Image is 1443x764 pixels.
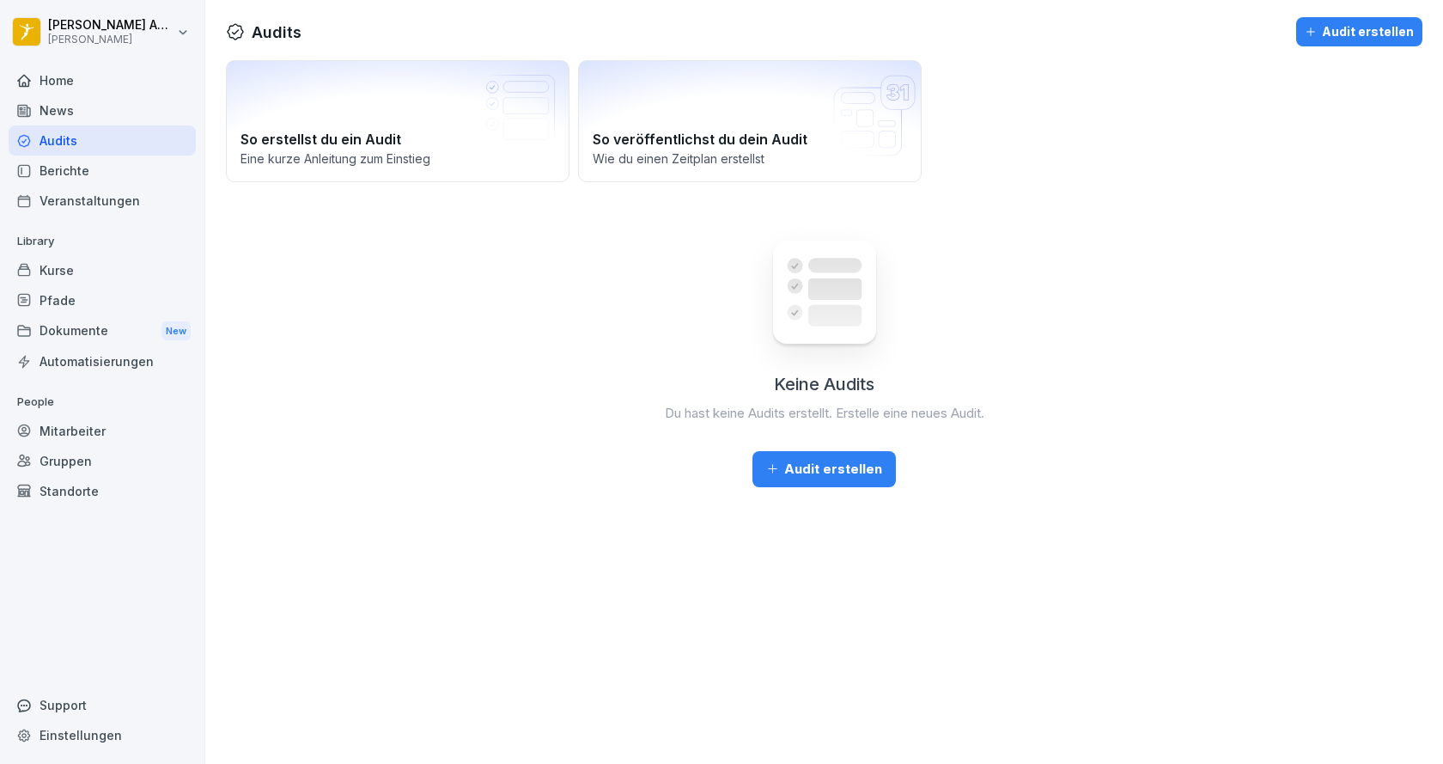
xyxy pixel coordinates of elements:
p: Wie du einen Zeitplan erstellst [593,150,907,168]
a: Mitarbeiter [9,416,196,446]
a: Kurse [9,255,196,285]
a: Einstellungen [9,720,196,750]
button: Audit erstellen [752,451,896,487]
a: Berichte [9,156,196,186]
h2: Keine Audits [774,371,874,397]
h1: Audits [252,21,301,44]
p: Du hast keine Audits erstellt. Erstelle eine neues Audit. [665,404,984,424]
a: Home [9,65,196,95]
a: Gruppen [9,446,196,476]
p: Library [9,228,196,255]
div: Dokumente [9,315,196,347]
p: [PERSON_NAME] [48,34,174,46]
a: Pfade [9,285,196,315]
p: People [9,388,196,416]
div: Audit erstellen [1305,22,1414,41]
a: DokumenteNew [9,315,196,347]
div: New [161,321,191,341]
a: Standorte [9,476,196,506]
a: So erstellst du ein AuditEine kurze Anleitung zum Einstieg [226,60,569,182]
a: Automatisierungen [9,346,196,376]
button: Audit erstellen [1296,17,1422,46]
a: Audits [9,125,196,156]
p: Eine kurze Anleitung zum Einstieg [240,150,555,168]
a: So veröffentlichst du dein AuditWie du einen Zeitplan erstellst [578,60,922,182]
div: Support [9,690,196,720]
h2: So veröffentlichst du dein Audit [593,129,907,150]
h2: So erstellst du ein Audit [240,129,555,150]
p: [PERSON_NAME] Akova [48,18,174,33]
a: News [9,95,196,125]
a: Veranstaltungen [9,186,196,216]
div: Audit erstellen [766,460,882,479]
